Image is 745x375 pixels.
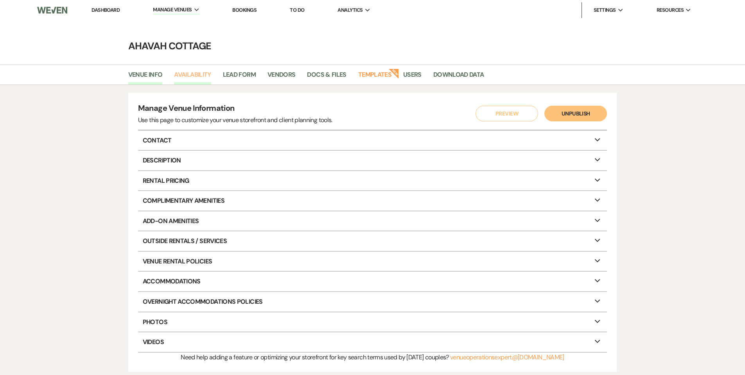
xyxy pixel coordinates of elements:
[403,70,422,85] a: Users
[594,6,616,14] span: Settings
[307,70,346,85] a: Docs & Files
[174,70,211,85] a: Availability
[450,353,564,361] a: venueoperationsexpert@[DOMAIN_NAME]
[138,171,607,191] p: Rental Pricing
[138,211,607,231] p: Add-On Amenities
[138,103,332,115] h4: Manage Venue Information
[232,7,257,13] a: Bookings
[474,106,536,121] a: Preview
[138,191,607,211] p: Complimentary Amenities
[138,115,332,125] div: Use this page to customize your venue storefront and client planning tools.
[337,6,363,14] span: Analytics
[91,39,654,53] h4: Ahavah Cottage
[138,151,607,170] p: Description
[37,2,67,18] img: Weven Logo
[128,70,163,85] a: Venue Info
[476,106,538,121] button: Preview
[358,70,391,85] a: Templates
[544,106,607,121] button: Unpublish
[138,231,607,251] p: Outside Rentals / Services
[433,70,484,85] a: Download Data
[290,7,304,13] a: To Do
[267,70,296,85] a: Vendors
[138,332,607,352] p: Videos
[138,252,607,271] p: Venue Rental Policies
[138,131,607,150] p: Contact
[138,312,607,332] p: Photos
[138,272,607,291] p: Accommodations
[388,68,399,79] strong: New
[138,292,607,312] p: Overnight Accommodations Policies
[223,70,256,85] a: Lead Form
[153,6,192,14] span: Manage Venues
[92,7,120,13] a: Dashboard
[181,353,449,361] span: Need help adding a feature or optimizing your storefront for key search terms used by [DATE] coup...
[657,6,684,14] span: Resources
